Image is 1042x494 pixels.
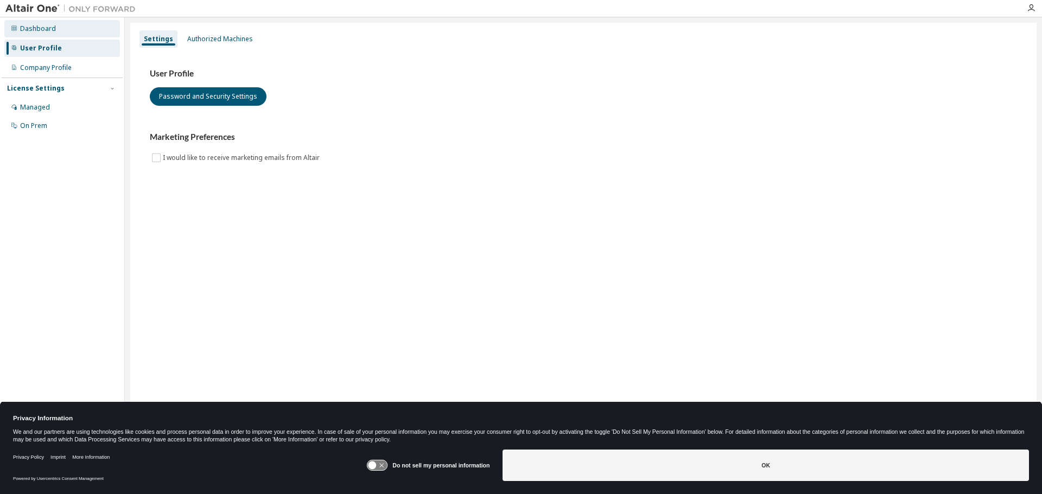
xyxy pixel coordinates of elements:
div: Settings [144,35,173,43]
h3: Marketing Preferences [150,132,1017,143]
div: Company Profile [20,63,72,72]
div: User Profile [20,44,62,53]
img: Altair One [5,3,141,14]
button: Password and Security Settings [150,87,266,106]
div: Dashboard [20,24,56,33]
div: License Settings [7,84,65,93]
h3: User Profile [150,68,1017,79]
div: Authorized Machines [187,35,253,43]
div: On Prem [20,121,47,130]
div: Managed [20,103,50,112]
label: I would like to receive marketing emails from Altair [163,151,322,164]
